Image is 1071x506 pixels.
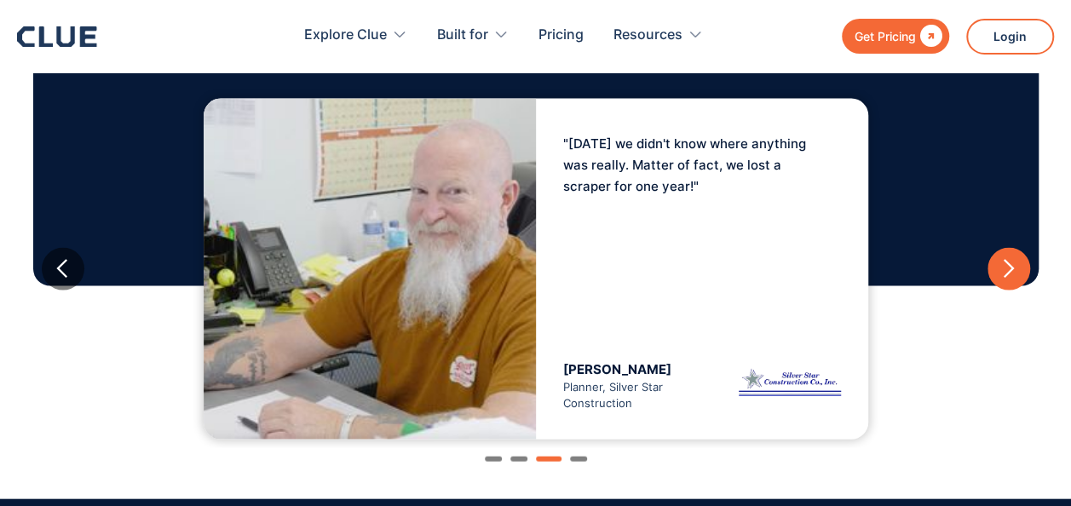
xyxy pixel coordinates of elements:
[988,248,1030,290] div: next slide
[613,9,703,62] div: Resources
[563,133,819,198] p: "[DATE] we didn't know where anything was really. Matter of fact, we lost a scraper for one year!"
[855,26,916,47] div: Get Pricing
[563,361,702,412] div: Planner, Silver Star Construction
[538,9,584,62] a: Pricing
[570,457,587,462] div: Show slide 4 of 4
[916,26,942,47] div: 
[42,248,84,290] div: previous slide
[536,457,561,462] div: Show slide 3 of 4
[613,9,682,62] div: Resources
[42,82,1030,457] div: carousel
[304,9,407,62] div: Explore Clue
[304,9,387,62] div: Explore Clue
[437,9,488,62] div: Built for
[42,90,1030,448] div: 3 of 4
[739,361,841,404] img: silver star construction
[437,9,509,62] div: Built for
[842,19,949,54] a: Get Pricing
[966,19,1054,55] a: Login
[510,457,527,462] div: Show slide 2 of 4
[563,361,671,377] span: [PERSON_NAME]
[485,457,502,462] div: Show slide 1 of 4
